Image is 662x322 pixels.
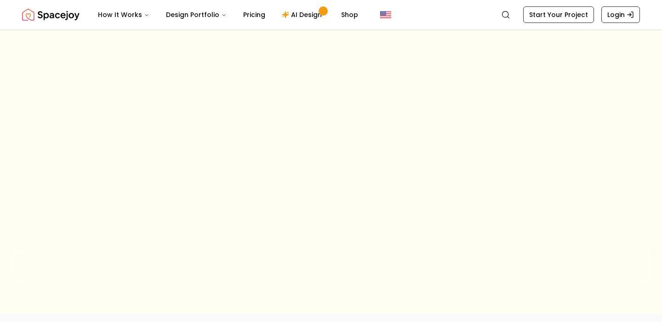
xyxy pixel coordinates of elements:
a: Start Your Project [523,6,594,23]
a: Pricing [236,6,273,24]
a: AI Design [274,6,332,24]
img: United States [380,9,391,20]
button: How It Works [91,6,157,24]
img: Spacejoy Logo [22,6,80,24]
a: Spacejoy [22,6,80,24]
a: Login [601,6,640,23]
button: Design Portfolio [159,6,234,24]
a: Shop [334,6,365,24]
nav: Main [91,6,365,24]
